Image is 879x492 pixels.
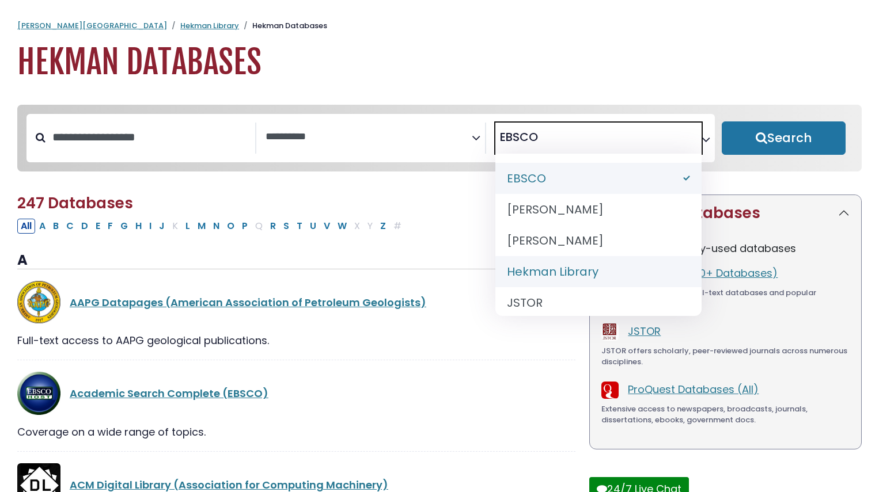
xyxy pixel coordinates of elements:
[78,219,92,234] button: Filter Results D
[146,219,155,234] button: Filter Results I
[628,266,778,280] a: EBSCOhost (50+ Databases)
[182,219,194,234] button: Filter Results L
[280,219,293,234] button: Filter Results S
[104,219,116,234] button: Filter Results F
[17,252,575,269] h3: A
[17,193,133,213] span: 247 Databases
[180,20,239,31] a: Hekman Library
[266,131,472,143] textarea: Search
[495,287,702,318] li: JSTOR
[500,128,538,146] span: EBSCO
[722,121,846,155] button: Submit for Search Results
[132,219,145,234] button: Filter Results H
[70,295,426,310] a: AAPG Datapages (American Association of Petroleum Geologists)
[223,219,238,234] button: Filter Results O
[17,218,406,232] div: Alpha-list to filter by first letter of database name
[17,20,862,32] nav: breadcrumb
[156,219,168,234] button: Filter Results J
[628,382,759,396] a: ProQuest Databases (All)
[70,478,388,492] a: ACM Digital Library (Association for Computing Machinery)
[495,163,702,194] li: EBSCO
[601,287,850,310] div: Powerful platform with full-text databases and popular information.
[540,135,548,147] textarea: Search
[92,219,104,234] button: Filter Results E
[17,424,575,440] div: Coverage on a wide range of topics.
[238,219,251,234] button: Filter Results P
[495,128,538,146] li: EBSCO
[306,219,320,234] button: Filter Results U
[377,219,389,234] button: Filter Results Z
[495,225,702,256] li: [PERSON_NAME]
[293,219,306,234] button: Filter Results T
[210,219,223,234] button: Filter Results N
[495,194,702,225] li: [PERSON_NAME]
[36,219,49,234] button: Filter Results A
[117,219,131,234] button: Filter Results G
[334,219,350,234] button: Filter Results W
[46,128,255,147] input: Search database by title or keyword
[70,386,268,401] a: Academic Search Complete (EBSCO)
[17,219,35,234] button: All
[50,219,62,234] button: Filter Results B
[601,345,850,368] div: JSTOR offers scholarly, peer-reviewed journals across numerous disciplines.
[194,219,209,234] button: Filter Results M
[239,20,327,32] li: Hekman Databases
[17,105,862,171] nav: Search filters
[17,43,862,82] h1: Hekman Databases
[590,195,861,231] button: Featured Databases
[320,219,334,234] button: Filter Results V
[17,333,575,348] div: Full-text access to AAPG geological publications.
[63,219,77,234] button: Filter Results C
[17,20,167,31] a: [PERSON_NAME][GEOGRAPHIC_DATA]
[628,324,661,338] a: JSTOR
[601,241,850,256] p: The most frequently-used databases
[495,256,702,287] li: Hekman Library
[267,219,279,234] button: Filter Results R
[601,403,850,426] div: Extensive access to newspapers, broadcasts, journals, dissertations, ebooks, government docs.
